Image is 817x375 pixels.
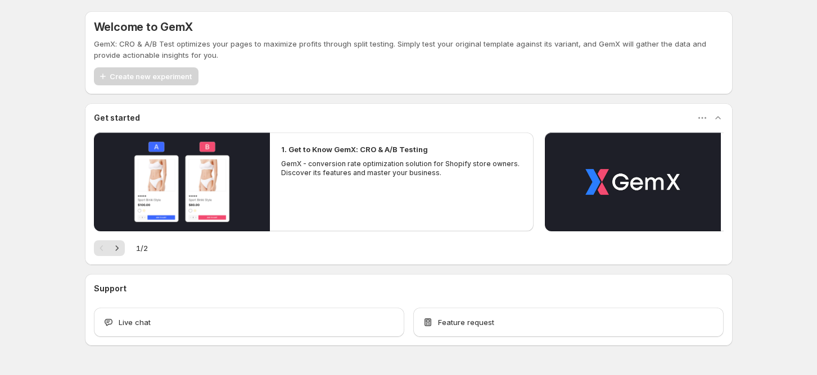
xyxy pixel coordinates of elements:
h2: 1. Get to Know GemX: CRO & A/B Testing [281,144,428,155]
button: Play video [94,132,270,231]
span: 1 / 2 [136,243,148,254]
h3: Get started [94,112,140,124]
nav: Pagination [94,240,125,256]
h3: Support [94,283,127,294]
p: GemX - conversion rate optimization solution for Shopify store owners. Discover its features and ... [281,159,523,177]
span: Feature request [438,317,494,328]
p: GemX: CRO & A/B Test optimizes your pages to maximize profits through split testing. Simply test ... [94,38,724,61]
button: Play video [545,132,721,231]
h5: Welcome to GemX [94,20,193,34]
span: Live chat [119,317,151,328]
button: Next [109,240,125,256]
